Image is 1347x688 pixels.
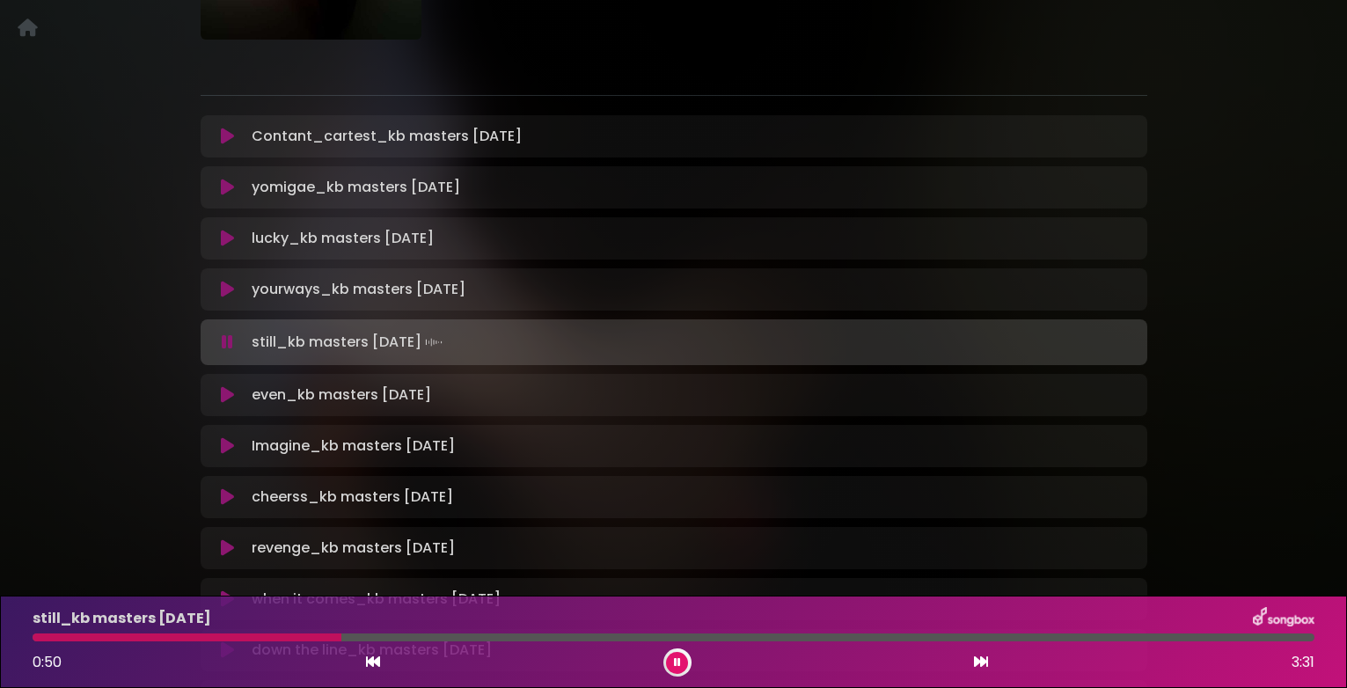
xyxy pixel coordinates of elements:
span: 0:50 [33,652,62,672]
p: Imagine_kb masters [DATE] [252,435,455,457]
span: 3:31 [1292,652,1314,673]
p: revenge_kb masters [DATE] [252,538,455,559]
p: cheerss_kb masters [DATE] [252,487,453,508]
p: Contant_cartest_kb masters [DATE] [252,126,522,147]
p: even_kb masters [DATE] [252,384,431,406]
p: still_kb masters [DATE] [252,330,446,355]
img: waveform4.gif [421,330,446,355]
p: lucky_kb masters [DATE] [252,228,434,249]
p: still_kb masters [DATE] [33,608,211,629]
p: when it comes_kb masters [DATE] [252,589,501,610]
p: yourways_kb masters [DATE] [252,279,465,300]
img: songbox-logo-white.png [1253,607,1314,630]
p: yomigae_kb masters [DATE] [252,177,460,198]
